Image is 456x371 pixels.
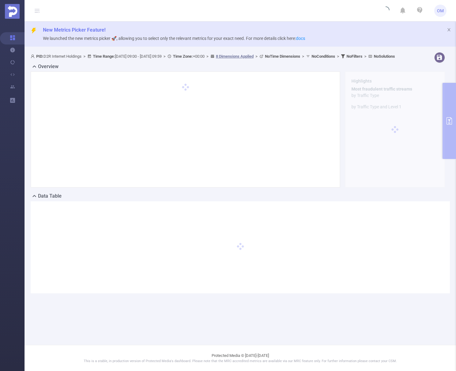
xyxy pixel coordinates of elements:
[25,345,456,371] footer: Protected Media © [DATE]-[DATE]
[382,6,389,15] i: icon: loading
[36,54,44,59] b: PID:
[162,54,167,59] span: >
[254,54,259,59] span: >
[93,54,115,59] b: Time Range:
[362,54,368,59] span: >
[216,54,254,59] u: 8 Dimensions Applied
[31,54,36,58] i: icon: user
[38,63,59,70] h2: Overview
[437,5,444,17] span: OM
[82,54,87,59] span: >
[265,54,300,59] b: No Time Dimensions
[43,27,105,33] span: New Metrics Picker Feature!
[335,54,341,59] span: >
[5,4,20,19] img: Protected Media
[31,54,395,59] span: D2R Internet Holdings [DATE] 09:00 - [DATE] 09:59 +00:00
[38,192,62,200] h2: Data Table
[312,54,335,59] b: No Conditions
[40,359,441,364] p: This is a stable, in production version of Protected Media's dashboard. Please note that the MRC ...
[296,36,305,41] a: docs
[447,28,451,32] i: icon: close
[31,28,37,34] i: icon: thunderbolt
[43,36,305,41] span: We launched the new metrics picker 🚀, allowing you to select only the relevant metrics for your e...
[347,54,362,59] b: No Filters
[205,54,210,59] span: >
[447,26,451,33] button: icon: close
[300,54,306,59] span: >
[374,54,395,59] b: No Solutions
[173,54,193,59] b: Time Zone:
